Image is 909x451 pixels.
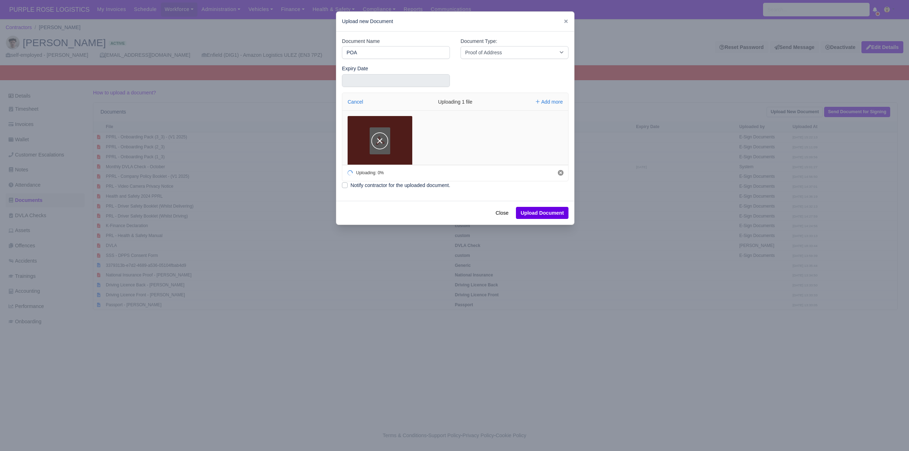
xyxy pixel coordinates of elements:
div: Uploading 1 file [402,93,508,111]
div: Upload new Document [336,12,574,32]
button: Upload Document [516,207,568,219]
div: File Uploader [342,93,568,181]
label: Expiry Date [342,65,368,73]
button: Close [491,207,513,219]
label: Document Name [342,37,380,45]
button: Cancel [558,170,564,176]
div: Uploading: 0% [356,171,384,175]
label: Document Type: [461,37,497,45]
div: Uploading [342,165,385,181]
label: Notify contractor for the uploaded document. [350,181,450,189]
button: Add more files [533,97,566,107]
iframe: Chat Widget [873,417,909,451]
span: Add more [541,99,563,105]
button: Cancel [345,97,365,107]
button: Cancel upload [370,131,390,151]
